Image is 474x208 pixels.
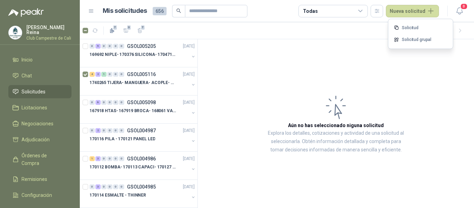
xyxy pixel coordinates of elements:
h1: Mis solicitudes [103,6,147,16]
a: 0 5 0 0 0 0 GSOL005205[DATE] 169692 NIPLE- 170376 SILICONA- 170471 VALVULA REG [90,42,196,64]
span: Adjudicación [22,136,50,143]
div: 0 [107,128,112,133]
p: GSOL005116 [127,72,156,77]
span: 3 [127,25,132,30]
button: 8 [453,5,466,17]
a: Órdenes de Compra [8,149,71,170]
p: GSOL005205 [127,44,156,49]
div: 5 [95,44,101,49]
div: 0 [113,128,118,133]
a: Inicio [8,53,71,66]
p: 170114 ESMALTE - THINNER [90,192,146,199]
p: 170112 BOMBA- 170113 CAPACI- 170127 MOTOR 170119 R [90,164,176,170]
div: 0 [107,100,112,105]
a: 1 3 0 0 0 0 GSOL004986[DATE] 170112 BOMBA- 170113 CAPACI- 170127 MOTOR 170119 R [90,155,196,177]
div: 0 [107,156,112,161]
div: 0 [113,184,118,189]
button: 7 [134,25,145,36]
p: Club Campestre de Cali [26,36,71,40]
img: Company Logo [9,26,22,39]
div: 0 [119,184,124,189]
span: Chat [22,72,32,80]
div: 0 [101,128,107,133]
div: 6 [95,100,101,105]
div: 1 [101,72,107,77]
span: Inicio [22,56,33,64]
a: Solicitud [391,22,450,34]
div: 0 [113,156,118,161]
button: 7 [107,25,118,36]
p: Explora los detalles, cotizaciones y actividad de una solicitud al seleccionarla. Obtén informaci... [267,129,405,154]
a: Licitaciones [8,101,71,114]
span: 7 [113,25,118,30]
p: [DATE] [183,71,195,78]
a: 0 2 0 0 0 0 GSOL004987[DATE] 170116 PILA - 170121 PANEL LED [90,126,196,149]
p: 1740265 TIJERA- MANGUERA- ACOPLE- SURTIDORES [90,80,176,86]
p: GSOL004986 [127,156,156,161]
div: 2 [95,128,101,133]
div: 0 [119,44,124,49]
p: 170116 PILA - 170121 PANEL LED [90,136,155,142]
a: Solicitud grupal [391,34,450,46]
div: 3 [95,184,101,189]
div: 4 [90,72,95,77]
a: Remisiones [8,173,71,186]
div: 0 [107,44,112,49]
div: 0 [119,128,124,133]
a: Configuración [8,189,71,202]
div: 2 [95,72,101,77]
button: Nueva solicitud [386,5,439,17]
div: 0 [119,72,124,77]
p: [DATE] [183,156,195,162]
div: 3 [95,156,101,161]
div: 0 [107,184,112,189]
div: 0 [101,44,107,49]
div: 0 [113,44,118,49]
div: 0 [101,100,107,105]
a: Adjudicación [8,133,71,146]
p: 167918 HTAS- 167919 BROCA- 168061 VALVULA [90,108,176,114]
span: Remisiones [22,175,47,183]
div: 0 [113,100,118,105]
p: [DATE] [183,184,195,190]
p: GSOL004987 [127,128,156,133]
p: GSOL005098 [127,100,156,105]
div: 0 [119,100,124,105]
p: [DATE] [183,99,195,106]
h3: Aún no has seleccionado niguna solicitud [288,122,384,129]
p: 169692 NIPLE- 170376 SILICONA- 170471 VALVULA REG [90,51,176,58]
button: 3 [120,25,132,36]
p: [DATE] [183,127,195,134]
a: Chat [8,69,71,82]
div: 0 [101,184,107,189]
a: 0 6 0 0 0 0 GSOL005098[DATE] 167918 HTAS- 167919 BROCA- 168061 VALVULA [90,98,196,120]
div: 0 [101,156,107,161]
div: Todas [303,7,318,15]
a: Negociaciones [8,117,71,130]
span: 8 [460,3,468,10]
div: 0 [90,100,95,105]
p: [PERSON_NAME] Reina [26,25,71,35]
div: 0 [107,72,112,77]
span: Órdenes de Compra [22,152,65,167]
a: Solicitudes [8,85,71,98]
span: Solicitudes [22,88,45,95]
div: 0 [90,184,95,189]
a: 0 3 0 0 0 0 GSOL004985[DATE] 170114 ESMALTE - THINNER [90,183,196,205]
div: 0 [119,156,124,161]
a: 4 2 1 0 0 0 GSOL005116[DATE] 1740265 TIJERA- MANGUERA- ACOPLE- SURTIDORES [90,70,196,92]
span: Configuración [22,191,52,199]
span: Licitaciones [22,104,47,111]
div: 0 [90,128,95,133]
div: 0 [113,72,118,77]
div: 0 [90,44,95,49]
span: 7 [141,25,145,30]
p: GSOL004985 [127,184,156,189]
img: Logo peakr [8,8,44,17]
p: [DATE] [183,43,195,50]
span: search [176,8,181,13]
span: 656 [153,7,167,15]
div: 1 [90,156,95,161]
span: Negociaciones [22,120,53,127]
